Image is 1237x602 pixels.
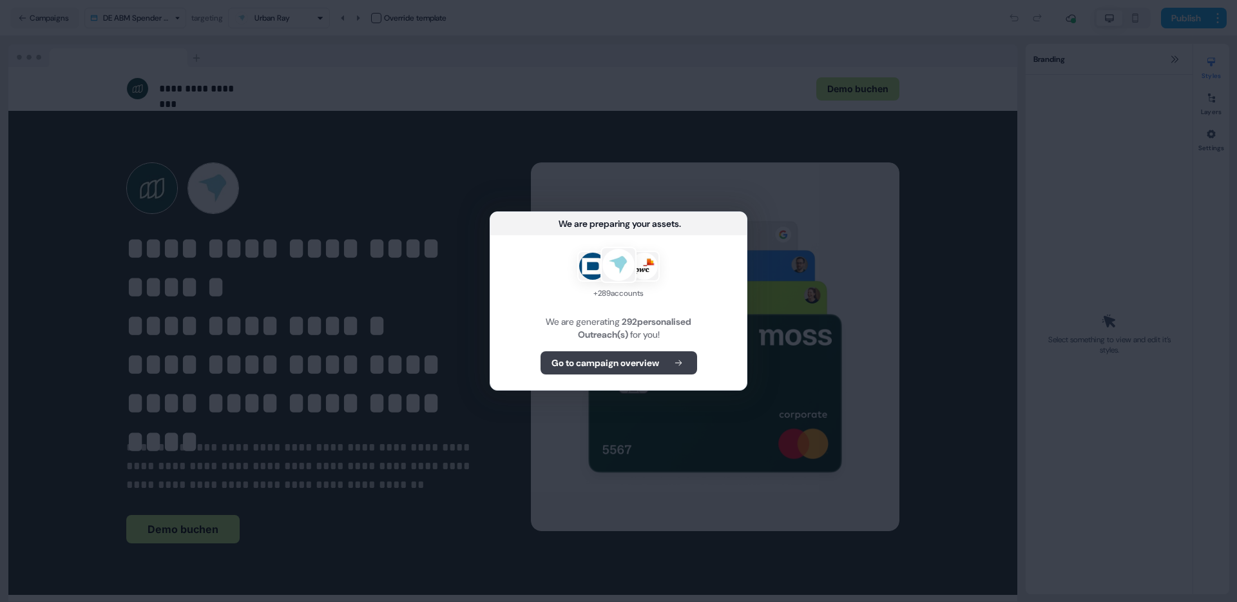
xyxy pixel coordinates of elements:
div: We are generating for you! [506,315,731,341]
b: 292 personalised Outreach(s) [578,316,692,340]
div: We are preparing your assets [559,217,679,230]
button: Go to campaign overview [541,351,697,374]
div: + 289 accounts [577,287,660,300]
b: Go to campaign overview [551,356,659,369]
div: ... [679,217,681,230]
